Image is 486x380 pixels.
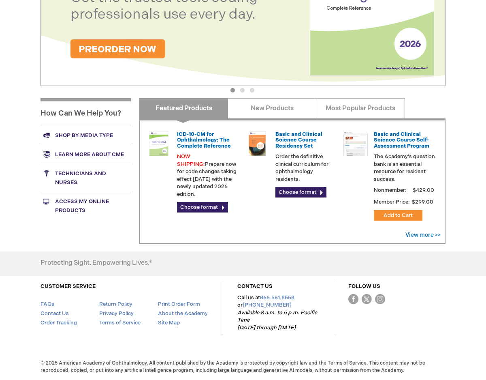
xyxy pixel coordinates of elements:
[177,131,231,149] a: ICD-10-CM for Ophthalmology: The Complete Reference
[343,131,368,156] img: bcscself_20.jpg
[228,98,316,118] a: New Products
[40,310,69,317] a: Contact Us
[243,302,292,308] a: [PHONE_NUMBER]
[411,187,435,193] span: $429.00
[147,131,171,156] img: 0120008u_42.png
[177,153,239,198] p: Prepare now for code changes taking effect [DATE] with the newly updated 2026 edition.
[250,88,254,92] button: 3 of 3
[237,283,273,290] a: CONTACT US
[40,301,54,307] a: FAQs
[99,310,134,317] a: Privacy Policy
[374,153,435,183] p: The Academy's question bank is an essential resource for resident success.
[158,301,200,307] a: Print Order Form
[99,320,141,326] a: Terms of Service
[40,98,131,126] h1: How Can We Help You?
[384,212,413,219] span: Add to Cart
[374,131,429,149] a: Basic and Clinical Science Course Self-Assessment Program
[230,88,235,92] button: 1 of 3
[348,283,380,290] a: FOLLOW US
[158,310,208,317] a: About the Academy
[275,187,326,198] a: Choose format
[40,192,131,220] a: Access My Online Products
[40,145,131,164] a: Learn more about CME
[374,210,422,221] button: Add to Cart
[237,309,317,331] em: Available 8 a.m. to 5 p.m. Pacific Time [DATE] through [DATE]
[99,301,132,307] a: Return Policy
[158,320,180,326] a: Site Map
[374,199,410,205] strong: Member Price:
[348,294,358,304] img: Facebook
[316,98,405,118] a: Most Popular Products
[411,199,435,205] span: $299.00
[177,153,205,167] font: NOW SHIPPING:
[275,153,337,183] p: Order the definitive clinical curriculum for ophthalmology residents.
[240,88,245,92] button: 2 of 3
[40,164,131,192] a: Technicians and nurses
[139,98,228,118] a: Featured Products
[362,294,372,304] img: Twitter
[34,360,452,374] span: © 2025 American Academy of Ophthalmology. All content published by the Academy is protected by co...
[275,131,322,149] a: Basic and Clinical Science Course Residency Set
[40,260,152,267] h4: Protecting Sight. Empowering Lives.®
[245,131,269,156] img: 02850963u_47.png
[374,185,407,195] strong: Nonmember:
[375,294,385,304] img: instagram
[40,283,96,290] a: CUSTOMER SERVICE
[177,202,228,213] a: Choose format
[405,232,441,238] a: View more >>
[40,320,77,326] a: Order Tracking
[237,294,320,332] p: Call us at or
[260,294,294,301] a: 866.561.8558
[40,126,131,145] a: Shop by media type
